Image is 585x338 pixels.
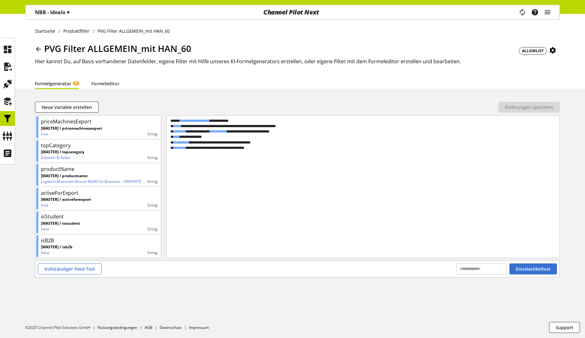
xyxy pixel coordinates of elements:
div: String [84,155,158,161]
p: false [41,226,80,232]
a: FormelgeneratorKI [35,80,79,87]
div: String [72,250,158,256]
p: Zubehör & Kabel [41,155,84,161]
nav: main navigation [25,5,560,20]
div: String [80,226,158,232]
p: [MASTER] / activeforexport [41,197,91,202]
span: PVG Filter ALLGEMEIN_mit HAN_60 [44,42,191,54]
span: Einzelartikeltest [516,266,551,272]
a: Nutzungsbedingungen [98,325,137,330]
p: [MASTER] / topcategory [41,149,84,155]
button: Einzelartikeltest [509,263,557,274]
span: Vollständiger Feed-Test [44,266,95,272]
div: String [91,202,158,208]
p: [MASTER] / productname [41,173,147,179]
span: ▾ [67,9,69,16]
h2: Hier kannst Du, auf Basis vorhandener Datenfelder, eigene Filter mit Hilfe unseres KI-Formelgener... [35,58,560,65]
div: isStudent [41,213,64,220]
a: Formeleditor [91,80,119,87]
div: isB2B [41,237,54,244]
a: AGB [145,325,152,330]
div: topCategory [41,142,71,149]
div: String [102,131,158,137]
button: Support [549,322,580,333]
p: Logitech Bluetooth Mouse M240 for Business - GRAPHITE SilentTouch-Technologie, Zuverlässige Konne... [41,179,147,184]
a: Impressum [189,325,209,330]
p: true [41,131,102,137]
span: KI [75,82,77,85]
span: Änderungen speichern [505,104,553,110]
span: Support [556,324,573,331]
p: [MASTER] / isb2b [41,244,72,250]
p: NBB - Idealo [35,8,69,16]
a: Produktfilter [60,28,93,34]
div: priceMachinesExport [41,118,91,125]
a: Startseite [35,28,59,34]
a: Datenschutz [160,325,182,330]
div: String [147,179,158,184]
p: true [41,202,91,208]
p: [MASTER] / pricemachinesexport [41,126,102,131]
button: Neue Variable erstellen [35,102,99,113]
li: ©2025 Channel Pilot Solutions GmbH [25,325,98,330]
button: Änderungen speichern [498,102,560,113]
button: Vollständiger Feed-Test [38,263,102,274]
div: activeForExport [41,189,78,197]
p: false [41,250,72,256]
span: ALLOWLIST [522,48,544,54]
div: productName [41,165,74,173]
p: [MASTER] / isstudent [41,221,80,226]
span: Neue Variable erstellen [42,104,92,110]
